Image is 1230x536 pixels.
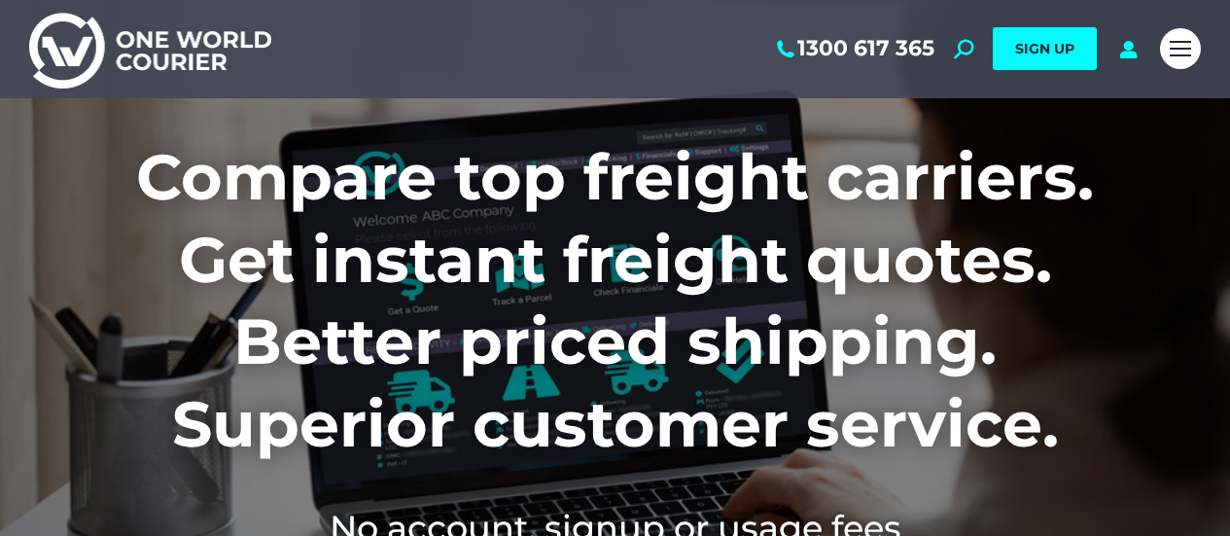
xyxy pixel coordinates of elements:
a: 1300 617 365 [773,36,934,61]
img: One World Courier [29,10,271,89]
h1: Compare top freight carriers. Get instant freight quotes. Better priced shipping. Superior custom... [29,136,1201,465]
a: SIGN UP [993,27,1097,70]
a: Mobile menu icon [1160,28,1201,69]
span: SIGN UP [1015,40,1074,57]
